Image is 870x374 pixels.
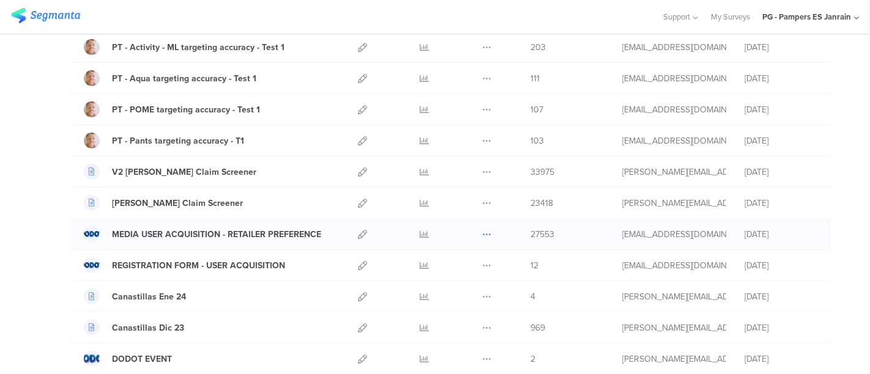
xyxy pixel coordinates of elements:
[84,39,284,55] a: PT - Activity - ML targeting accuracy - Test 1
[84,226,321,242] a: MEDIA USER ACQUISITION - RETAILER PREFERENCE
[112,228,321,241] div: MEDIA USER ACQUISITION - RETAILER PREFERENCE
[530,290,535,303] span: 4
[530,228,554,241] span: 27553
[530,197,553,210] span: 23418
[84,195,243,211] a: [PERSON_NAME] Claim Screener
[745,197,818,210] div: [DATE]
[112,103,260,116] div: PT - POME targeting accuracy - Test 1
[112,290,186,303] div: Canastillas Ene 24
[84,133,244,148] a: PT - Pants targeting accuracy - T1
[112,41,284,54] div: PT - Activity - ML targeting accuracy - Test 1
[84,164,256,180] a: V2 [PERSON_NAME] Claim Screener
[84,288,186,304] a: Canastillas Ene 24
[762,11,851,23] div: PG - Pampers ES Janrain
[745,72,818,85] div: [DATE]
[112,321,184,334] div: Canastillas Dic 23
[530,134,544,147] span: 103
[745,228,818,241] div: [DATE]
[745,321,818,334] div: [DATE]
[622,259,726,272] div: gartonea.a@pg.com
[112,134,244,147] div: PT - Pants targeting accuracy - T1
[530,166,554,178] span: 33975
[84,320,184,335] a: Canastillas Dic 23
[622,321,726,334] div: rabadan.r@pg.com
[622,41,726,54] div: gartonea.a@pg.com
[11,8,80,23] img: segmanta logo
[622,134,726,147] div: gartonea.a@pg.com
[664,11,691,23] span: Support
[530,353,535,365] span: 2
[530,103,543,116] span: 107
[112,259,285,272] div: REGISTRATION FORM - USER ACQUISITION
[112,197,243,210] div: Hemingway Claim Screener
[84,257,285,273] a: REGISTRATION FORM - USER ACQUISITION
[745,134,818,147] div: [DATE]
[112,353,172,365] div: DODOT EVENT
[745,41,818,54] div: [DATE]
[530,321,545,334] span: 969
[530,41,546,54] span: 203
[622,353,726,365] div: rabadan.r@pg.com
[530,259,538,272] span: 12
[84,70,256,86] a: PT - Aqua targeting accuracy - Test 1
[112,72,256,85] div: PT - Aqua targeting accuracy - Test 1
[622,290,726,303] div: torres.i.5@pg.com
[84,351,172,367] a: DODOT EVENT
[622,197,726,210] div: torres.i.5@pg.com
[112,166,256,178] div: V2 Hemingway Claim Screener
[745,103,818,116] div: [DATE]
[622,103,726,116] div: gartonea.a@pg.com
[745,353,818,365] div: [DATE]
[745,259,818,272] div: [DATE]
[745,166,818,178] div: [DATE]
[84,101,260,117] a: PT - POME targeting accuracy - Test 1
[622,228,726,241] div: gartonea.a@pg.com
[622,166,726,178] div: torres.i.5@pg.com
[745,290,818,303] div: [DATE]
[530,72,540,85] span: 111
[622,72,726,85] div: gartonea.a@pg.com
